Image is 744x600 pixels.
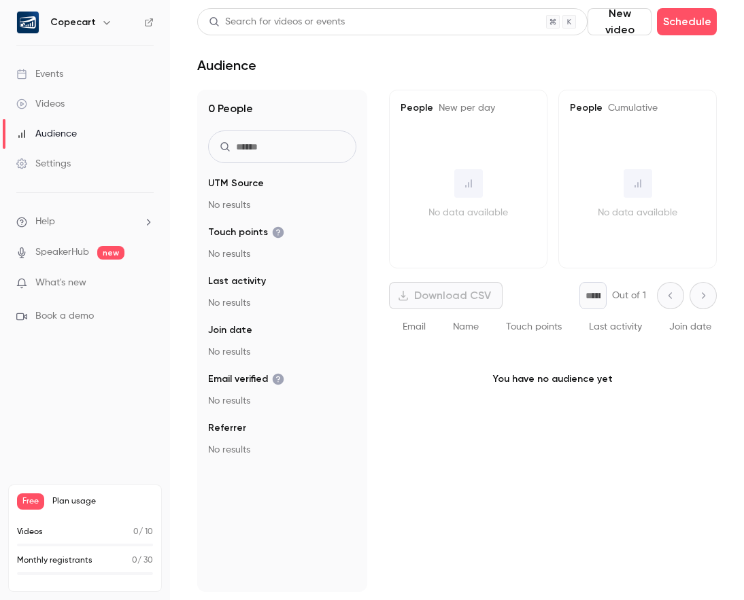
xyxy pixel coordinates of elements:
p: No results [208,198,356,212]
div: Videos [16,97,65,111]
span: Cumulative [603,103,658,113]
span: Join date [208,323,252,337]
a: SpeakerHub [35,245,89,260]
li: help-dropdown-opener [16,215,154,229]
h5: People [570,101,705,115]
span: What's new [35,276,86,290]
span: New per day [433,103,495,113]
span: Last activity [589,322,642,332]
span: Touch points [506,322,562,332]
span: Email verified [208,372,284,386]
div: Events [16,67,63,81]
h1: Audience [197,57,256,73]
img: Copecart [17,12,39,33]
span: Name [453,322,479,332]
div: Settings [16,157,71,171]
p: / 30 [132,554,153,567]
span: Referrer [208,421,246,435]
p: No results [208,296,356,310]
p: No results [208,247,356,261]
p: No results [208,443,356,457]
p: Monthly registrants [17,554,92,567]
span: Touch points [208,226,284,239]
p: / 10 [133,526,153,538]
p: Videos [17,526,43,538]
h1: 0 People [208,101,356,117]
div: Audience [16,127,77,141]
h6: Copecart [50,16,96,29]
button: Schedule [657,8,717,35]
span: Last activity [208,275,266,288]
span: Plan usage [52,496,153,507]
span: UTM Source [208,177,264,190]
span: 0 [133,528,139,536]
span: Free [17,493,44,510]
div: Search for videos or events [209,15,345,29]
button: New video [588,8,652,35]
span: Help [35,215,55,229]
span: new [97,246,124,260]
p: No results [208,394,356,408]
span: Join date [669,322,711,332]
p: No results [208,345,356,359]
p: Out of 1 [612,289,646,302]
span: Book a demo [35,309,94,323]
h5: People [401,101,536,115]
span: Email [403,322,426,332]
span: 0 [132,557,137,565]
p: You have no audience yet [389,345,717,413]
